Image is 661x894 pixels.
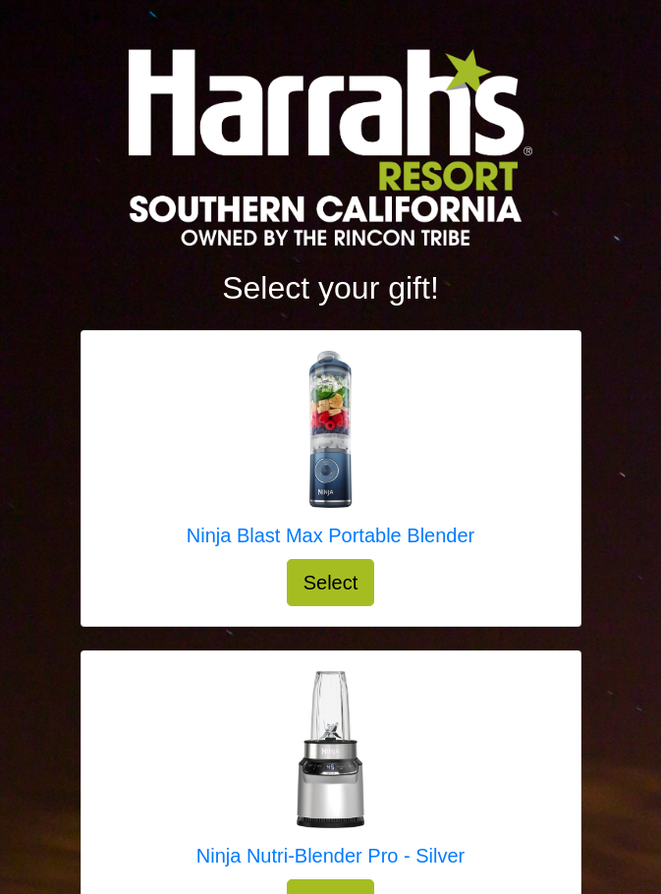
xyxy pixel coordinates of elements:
img: Ninja Nutri-Blender Pro - Silver [251,671,409,828]
h5: Ninja Blast Max Portable Blender [187,524,474,547]
img: Logo [129,49,531,246]
img: Ninja Blast Max Portable Blender [251,351,409,508]
a: Ninja Nutri-Blender Pro - Silver Ninja Nutri-Blender Pro - Silver [196,671,465,879]
button: Select [287,559,375,606]
a: Ninja Blast Max Portable Blender Ninja Blast Max Portable Blender [187,351,474,559]
h5: Ninja Nutri-Blender Pro - Silver [196,844,465,867]
h2: Select your gift! [81,269,581,307]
